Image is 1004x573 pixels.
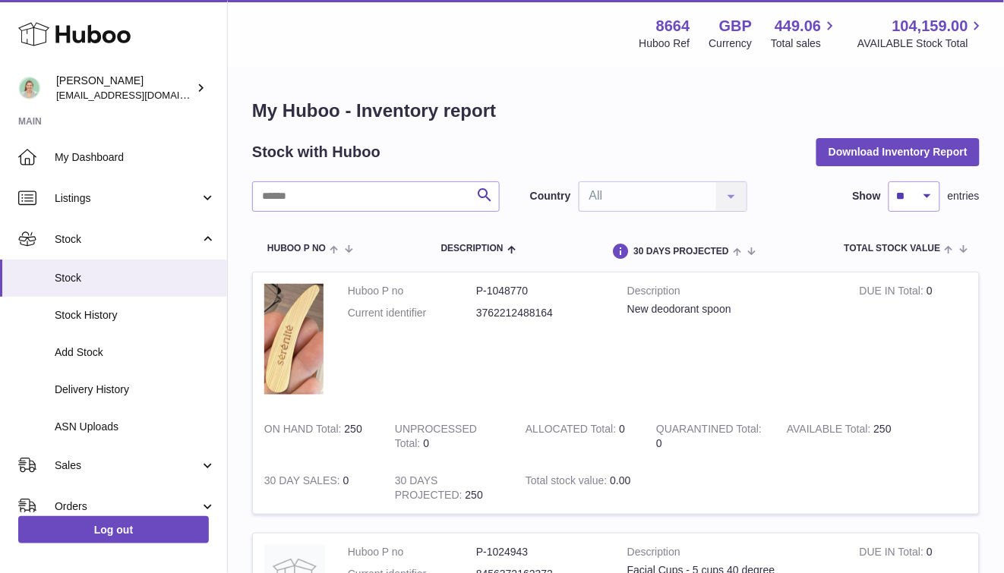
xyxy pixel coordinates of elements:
[348,545,476,559] dt: Huboo P no
[264,423,345,439] strong: ON HAND Total
[55,458,200,473] span: Sales
[55,191,200,206] span: Listings
[771,36,838,51] span: Total sales
[709,36,753,51] div: Currency
[55,308,216,323] span: Stock History
[253,411,384,462] td: 250
[860,285,927,301] strong: DUE IN Total
[55,499,200,514] span: Orders
[476,545,605,559] dd: P-1024943
[395,423,477,453] strong: UNPROCESSED Total
[610,474,630,486] span: 0.00
[476,306,605,320] dd: 3762212488164
[526,423,619,439] strong: ALLOCATED Total
[656,423,762,439] strong: QUARANTINED Total
[384,462,514,514] td: 250
[55,271,216,285] span: Stock
[633,247,729,257] span: 30 DAYS PROJECTED
[948,189,980,203] span: entries
[787,423,873,439] strong: AVAILABLE Total
[441,244,504,253] span: Description
[348,284,476,298] dt: Huboo P no
[853,189,881,203] label: Show
[55,420,216,434] span: ASN Uploads
[848,272,979,411] td: 0
[264,474,343,490] strong: 30 DAY SALES
[252,142,380,162] h2: Stock with Huboo
[55,345,216,360] span: Add Stock
[18,516,209,543] a: Log out
[384,411,514,462] td: 0
[55,383,216,397] span: Delivery History
[775,411,906,462] td: 250
[395,474,466,505] strong: 30 DAYS PROJECTED
[56,89,223,101] span: [EMAIL_ADDRESS][DOMAIN_NAME]
[860,546,927,562] strong: DUE IN Total
[775,16,821,36] span: 449.06
[264,284,325,395] img: product image
[656,437,662,449] span: 0
[253,462,384,514] td: 0
[857,16,986,51] a: 104,159.00 AVAILABLE Stock Total
[348,306,476,320] dt: Current identifier
[627,284,837,302] strong: Description
[514,411,645,462] td: 0
[55,232,200,247] span: Stock
[719,16,752,36] strong: GBP
[627,545,837,563] strong: Description
[857,36,986,51] span: AVAILABLE Stock Total
[627,302,837,316] div: New deodorant spoon
[892,16,968,36] span: 104,159.00
[639,36,690,51] div: Huboo Ref
[267,244,326,253] span: Huboo P no
[845,244,941,253] span: Total stock value
[656,16,690,36] strong: 8664
[816,138,980,165] button: Download Inventory Report
[771,16,838,51] a: 449.06 Total sales
[526,474,610,490] strong: Total stock value
[252,99,980,123] h1: My Huboo - Inventory report
[530,189,571,203] label: Country
[56,74,193,102] div: [PERSON_NAME]
[476,284,605,298] dd: P-1048770
[55,150,216,165] span: My Dashboard
[18,77,41,99] img: hello@thefacialcuppingexpert.com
